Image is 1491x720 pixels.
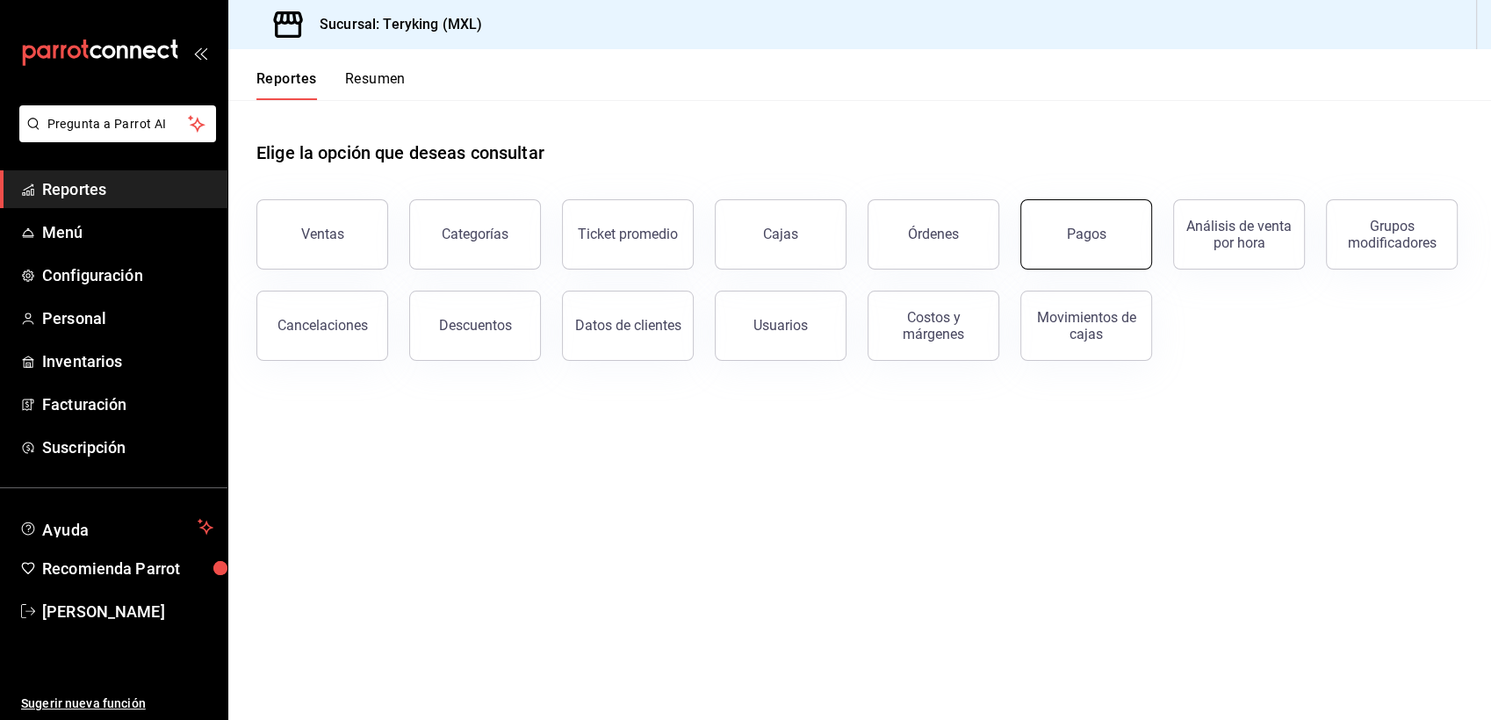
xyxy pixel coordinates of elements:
[42,557,213,580] span: Recomienda Parrot
[42,392,213,416] span: Facturación
[1032,309,1141,342] div: Movimientos de cajas
[1185,218,1293,251] div: Análisis de venta por hora
[715,199,846,270] button: Cajas
[256,70,317,100] button: Reportes
[409,291,541,361] button: Descuentos
[442,226,508,242] div: Categorías
[19,105,216,142] button: Pregunta a Parrot AI
[256,70,406,100] div: navigation tabs
[42,600,213,623] span: [PERSON_NAME]
[47,115,189,133] span: Pregunta a Parrot AI
[256,199,388,270] button: Ventas
[763,226,798,242] div: Cajas
[42,306,213,330] span: Personal
[256,140,544,166] h1: Elige la opción que deseas consultar
[42,177,213,201] span: Reportes
[562,291,694,361] button: Datos de clientes
[12,127,216,146] a: Pregunta a Parrot AI
[42,349,213,373] span: Inventarios
[301,226,344,242] div: Ventas
[1337,218,1446,251] div: Grupos modificadores
[868,199,999,270] button: Órdenes
[409,199,541,270] button: Categorías
[42,436,213,459] span: Suscripción
[578,226,678,242] div: Ticket promedio
[753,317,808,334] div: Usuarios
[908,226,959,242] div: Órdenes
[42,263,213,287] span: Configuración
[306,14,482,35] h3: Sucursal: Teryking (MXL)
[193,46,207,60] button: open_drawer_menu
[439,317,512,334] div: Descuentos
[42,220,213,244] span: Menú
[1173,199,1305,270] button: Análisis de venta por hora
[879,309,988,342] div: Costos y márgenes
[868,291,999,361] button: Costos y márgenes
[256,291,388,361] button: Cancelaciones
[1020,199,1152,270] button: Pagos
[575,317,681,334] div: Datos de clientes
[562,199,694,270] button: Ticket promedio
[21,695,213,713] span: Sugerir nueva función
[345,70,406,100] button: Resumen
[1326,199,1458,270] button: Grupos modificadores
[42,516,191,537] span: Ayuda
[1020,291,1152,361] button: Movimientos de cajas
[277,317,368,334] div: Cancelaciones
[1067,226,1106,242] div: Pagos
[715,291,846,361] button: Usuarios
